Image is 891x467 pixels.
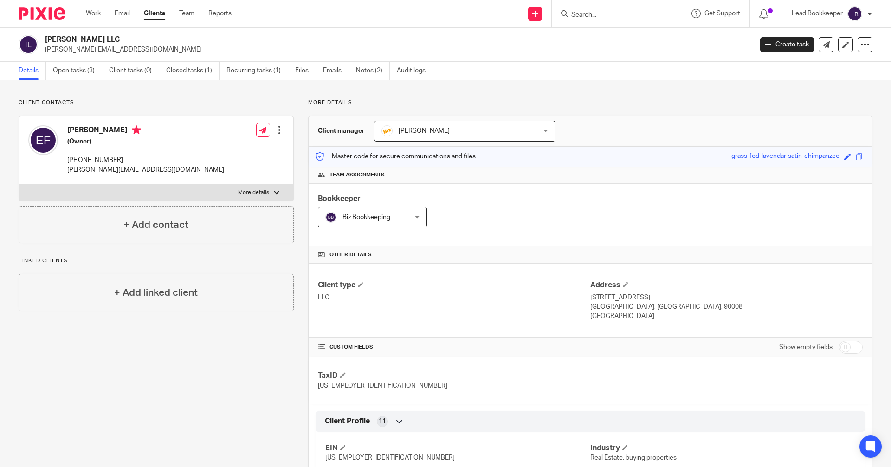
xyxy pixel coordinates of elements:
div: grass-fed-lavendar-satin-chimpanzee [731,151,839,162]
h4: [PERSON_NAME] [67,125,224,137]
p: [GEOGRAPHIC_DATA] [590,311,863,321]
img: svg%3E [325,212,336,223]
p: Master code for secure communications and files [316,152,476,161]
span: Other details [329,251,372,259]
label: Show empty fields [779,343,833,352]
h2: [PERSON_NAME] LLC [45,35,606,45]
span: 11 [379,417,386,426]
a: Create task [760,37,814,52]
p: LLC [318,293,590,302]
img: svg%3E [847,6,862,21]
p: More details [238,189,269,196]
img: Pixie [19,7,65,20]
h5: (Owner) [67,137,224,146]
p: More details [308,99,872,106]
p: Client contacts [19,99,294,106]
a: Team [179,9,194,18]
h4: Address [590,280,863,290]
i: Primary [132,125,141,135]
a: Work [86,9,101,18]
span: Client Profile [325,416,370,426]
p: [PHONE_NUMBER] [67,156,224,165]
a: Open tasks (3) [53,62,102,80]
a: Recurring tasks (1) [226,62,288,80]
h4: Client type [318,280,590,290]
span: [US_EMPLOYER_IDENTIFICATION_NUMBER] [325,454,455,461]
p: [STREET_ADDRESS] [590,293,863,302]
a: Clients [144,9,165,18]
a: Closed tasks (1) [166,62,220,80]
h4: + Add linked client [114,285,198,300]
img: svg%3E [19,35,38,54]
img: siteIcon.png [381,125,393,136]
a: Client tasks (0) [109,62,159,80]
a: Details [19,62,46,80]
span: [PERSON_NAME] [399,128,450,134]
a: Email [115,9,130,18]
input: Search [570,11,654,19]
a: Reports [208,9,232,18]
a: Emails [323,62,349,80]
h4: EIN [325,443,590,453]
span: Real Estate, buying properties [590,454,677,461]
h4: TaxID [318,371,590,381]
p: [PERSON_NAME][EMAIL_ADDRESS][DOMAIN_NAME] [67,165,224,175]
img: svg%3E [28,125,58,155]
p: [GEOGRAPHIC_DATA], [GEOGRAPHIC_DATA], 90008 [590,302,863,311]
h4: Industry [590,443,855,453]
span: Get Support [704,10,740,17]
h4: CUSTOM FIELDS [318,344,590,351]
a: Files [295,62,316,80]
span: Bookkeeper [318,195,361,202]
h3: Client manager [318,126,365,136]
p: Linked clients [19,257,294,265]
a: Notes (2) [356,62,390,80]
h4: + Add contact [123,218,188,232]
p: Lead Bookkeeper [792,9,843,18]
p: [PERSON_NAME][EMAIL_ADDRESS][DOMAIN_NAME] [45,45,746,54]
span: Team assignments [329,171,385,179]
span: [US_EMPLOYER_IDENTIFICATION_NUMBER] [318,383,447,389]
span: Biz Bookkeeping [342,214,390,221]
a: Audit logs [397,62,433,80]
